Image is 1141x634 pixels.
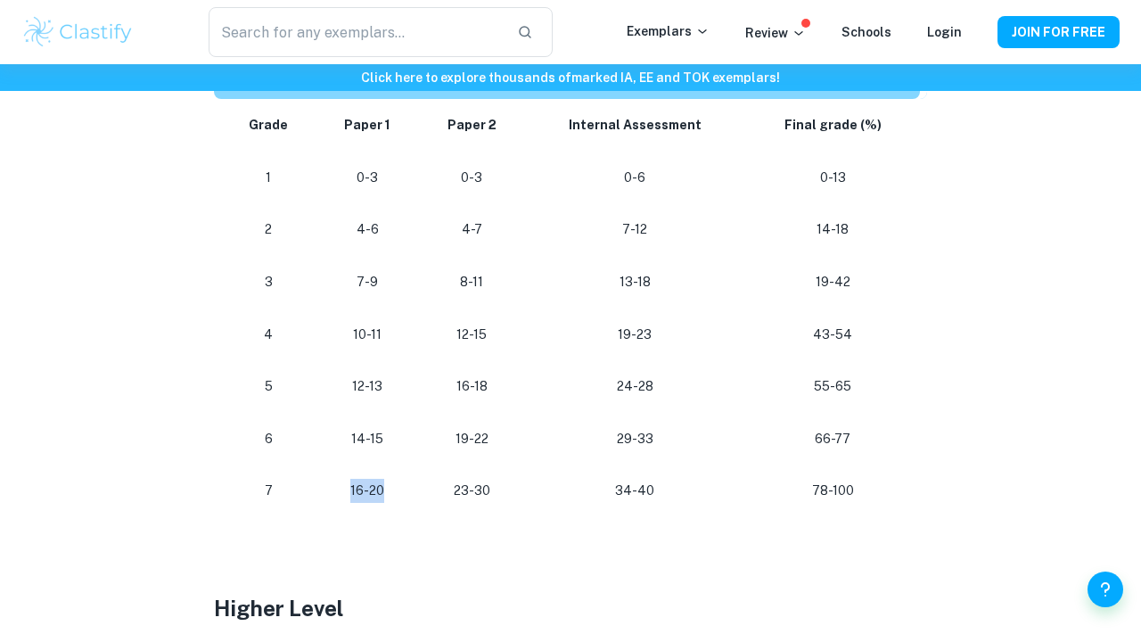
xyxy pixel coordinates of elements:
[759,479,906,503] p: 78-100
[331,166,405,190] p: 0-3
[759,427,906,451] p: 66-77
[21,14,135,50] img: Clastify logo
[433,479,511,503] p: 23-30
[214,592,927,624] h3: Higher Level
[927,25,962,39] a: Login
[447,118,497,132] strong: Paper 2
[235,427,302,451] p: 6
[539,323,732,347] p: 19-23
[841,25,891,39] a: Schools
[235,375,302,399] p: 5
[235,323,302,347] p: 4
[539,166,732,190] p: 0-6
[235,479,302,503] p: 7
[759,218,906,242] p: 14-18
[784,118,882,132] strong: Final grade (%)
[235,218,302,242] p: 2
[539,479,732,503] p: 34-40
[433,427,511,451] p: 19-22
[344,118,390,132] strong: Paper 1
[539,427,732,451] p: 29-33
[235,166,302,190] p: 1
[331,218,405,242] p: 4-6
[433,323,511,347] p: 12-15
[539,270,732,294] p: 13-18
[759,270,906,294] p: 19-42
[539,375,732,399] p: 24-28
[249,118,288,132] strong: Grade
[433,270,511,294] p: 8-11
[331,427,405,451] p: 14-15
[759,323,906,347] p: 43-54
[433,375,511,399] p: 16-18
[1088,572,1123,607] button: Help and Feedback
[433,218,511,242] p: 4-7
[569,118,702,132] strong: Internal Assessment
[539,218,732,242] p: 7-12
[997,16,1120,48] button: JOIN FOR FREE
[745,23,806,43] p: Review
[235,270,302,294] p: 3
[331,270,405,294] p: 7-9
[627,21,710,41] p: Exemplars
[331,323,405,347] p: 10-11
[331,479,405,503] p: 16-20
[209,7,503,57] input: Search for any exemplars...
[4,68,1137,87] h6: Click here to explore thousands of marked IA, EE and TOK exemplars !
[331,375,405,399] p: 12-13
[759,166,906,190] p: 0-13
[433,166,511,190] p: 0-3
[759,375,906,399] p: 55-65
